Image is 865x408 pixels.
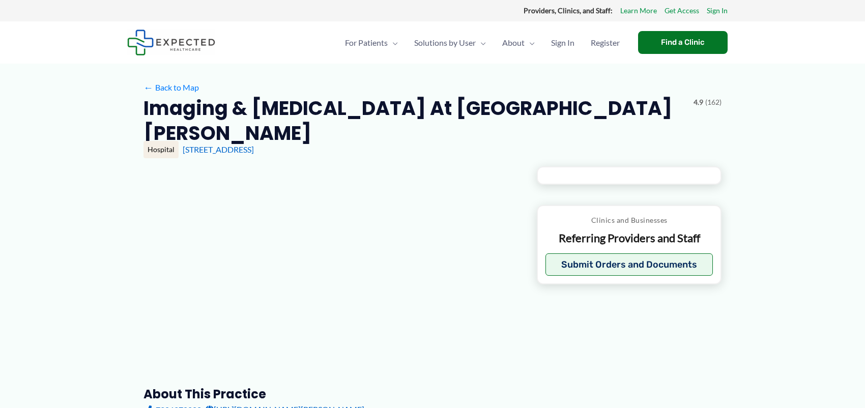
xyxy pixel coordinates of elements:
strong: Providers, Clinics, and Staff: [524,6,613,15]
img: Expected Healthcare Logo - side, dark font, small [127,30,215,55]
span: Menu Toggle [388,25,398,61]
span: 4.9 [694,96,703,109]
button: Submit Orders and Documents [545,253,713,276]
nav: Primary Site Navigation [337,25,628,61]
span: Register [591,25,620,61]
span: Menu Toggle [476,25,486,61]
a: For PatientsMenu Toggle [337,25,406,61]
h3: About this practice [143,386,521,402]
span: Menu Toggle [525,25,535,61]
a: [STREET_ADDRESS] [183,144,254,154]
a: Learn More [620,4,657,17]
a: Register [583,25,628,61]
span: Sign In [551,25,574,61]
span: For Patients [345,25,388,61]
h2: Imaging & [MEDICAL_DATA] at [GEOGRAPHIC_DATA][PERSON_NAME] [143,96,685,146]
a: Find a Clinic [638,31,728,54]
div: Hospital [143,141,179,158]
a: AboutMenu Toggle [494,25,543,61]
a: Sign In [707,4,728,17]
a: ←Back to Map [143,80,199,95]
span: (162) [705,96,722,109]
span: About [502,25,525,61]
p: Referring Providers and Staff [545,231,713,246]
span: Solutions by User [414,25,476,61]
a: Get Access [665,4,699,17]
span: ← [143,82,153,92]
a: Sign In [543,25,583,61]
a: Solutions by UserMenu Toggle [406,25,494,61]
p: Clinics and Businesses [545,214,713,227]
